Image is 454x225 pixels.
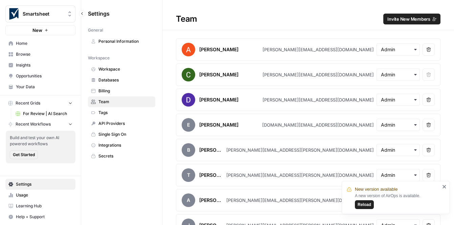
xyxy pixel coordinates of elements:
[10,150,38,159] button: Get Started
[5,71,75,81] a: Opportunities
[162,14,454,24] div: Team
[13,108,75,119] a: For Review | AI Search
[10,135,71,147] span: Build and test your own AI powered workflows
[98,66,152,72] span: Workspace
[263,96,374,103] div: [PERSON_NAME][EMAIL_ADDRESS][DOMAIN_NAME]
[5,190,75,201] a: Usage
[199,46,239,53] div: [PERSON_NAME]
[263,71,374,78] div: [PERSON_NAME][EMAIL_ADDRESS][DOMAIN_NAME]
[199,147,224,153] div: [PERSON_NAME]
[88,75,155,86] a: Databases
[5,98,75,108] button: Recent Grids
[5,60,75,71] a: Insights
[98,120,152,127] span: API Providers
[5,5,75,22] button: Workspace: Smartsheet
[5,201,75,211] a: Learning Hub
[355,200,374,209] button: Reload
[182,193,195,207] span: A
[5,179,75,190] a: Settings
[381,172,415,179] input: Admin
[16,214,72,220] span: Help + Support
[5,211,75,222] button: Help + Support
[381,96,415,103] input: Admin
[182,118,195,132] span: E
[262,121,374,128] div: [DOMAIN_NAME][EMAIL_ADDRESS][DOMAIN_NAME]
[98,110,152,116] span: Tags
[199,121,239,128] div: [PERSON_NAME]
[199,197,224,204] div: [PERSON_NAME]
[226,172,374,179] div: [PERSON_NAME][EMAIL_ADDRESS][PERSON_NAME][DOMAIN_NAME]
[182,93,195,107] img: avatar
[98,88,152,94] span: Billing
[13,152,35,158] span: Get Started
[5,38,75,49] a: Home
[88,27,103,33] span: General
[88,55,110,61] span: Workspace
[16,121,51,127] span: Recent Workflows
[16,100,40,106] span: Recent Grids
[88,140,155,151] a: Integrations
[199,96,239,103] div: [PERSON_NAME]
[381,121,415,128] input: Admin
[182,68,195,81] img: avatar
[182,43,195,56] img: avatar
[199,71,239,78] div: [PERSON_NAME]
[98,99,152,105] span: Team
[88,64,155,75] a: Workspace
[16,181,72,187] span: Settings
[88,96,155,107] a: Team
[88,10,110,18] span: Settings
[383,14,440,24] button: Invite New Members
[88,151,155,162] a: Secrets
[88,36,155,47] a: Personal Information
[199,172,224,179] div: [PERSON_NAME]
[5,119,75,129] button: Recent Workflows
[8,8,20,20] img: Smartsheet Logo
[263,46,374,53] div: [PERSON_NAME][EMAIL_ADDRESS][DOMAIN_NAME]
[5,81,75,92] a: Your Data
[387,16,430,22] span: Invite New Members
[5,25,75,35] button: New
[381,71,415,78] input: Admin
[226,147,374,153] div: [PERSON_NAME][EMAIL_ADDRESS][PERSON_NAME][DOMAIN_NAME]
[16,84,72,90] span: Your Data
[88,129,155,140] a: Single Sign On
[355,186,398,193] span: New version available
[442,184,447,189] button: close
[226,197,374,204] div: [PERSON_NAME][EMAIL_ADDRESS][PERSON_NAME][DOMAIN_NAME]
[381,147,415,153] input: Admin
[98,142,152,148] span: Integrations
[88,107,155,118] a: Tags
[98,131,152,137] span: Single Sign On
[16,40,72,46] span: Home
[16,203,72,209] span: Learning Hub
[88,118,155,129] a: API Providers
[182,143,195,157] span: B
[16,62,72,68] span: Insights
[98,77,152,83] span: Databases
[16,73,72,79] span: Opportunities
[5,49,75,60] a: Browse
[16,51,72,57] span: Browse
[32,27,42,34] span: New
[16,192,72,198] span: Usage
[358,202,371,208] span: Reload
[23,11,64,17] span: Smartsheet
[98,38,152,44] span: Personal Information
[355,193,440,209] div: A new version of AirOps is available.
[23,111,72,117] span: For Review | AI Search
[88,86,155,96] a: Billing
[381,46,415,53] input: Admin
[98,153,152,159] span: Secrets
[182,168,195,182] span: t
